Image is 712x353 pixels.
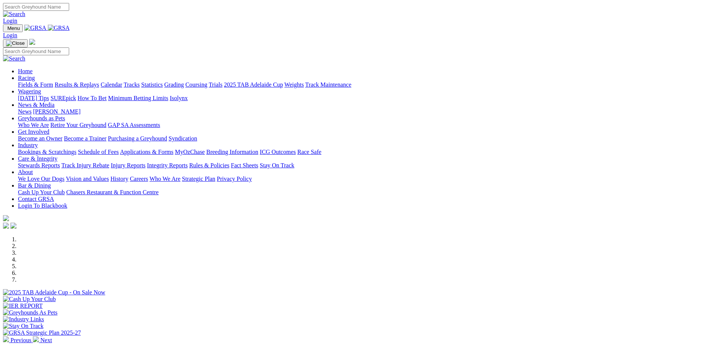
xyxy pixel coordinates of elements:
[18,135,62,142] a: Become an Owner
[3,18,17,24] a: Login
[231,162,258,168] a: Fact Sheets
[206,149,258,155] a: Breeding Information
[18,149,709,155] div: Industry
[170,95,188,101] a: Isolynx
[18,135,709,142] div: Get Involved
[40,337,52,343] span: Next
[297,149,321,155] a: Race Safe
[108,135,167,142] a: Purchasing a Greyhound
[150,176,181,182] a: Who We Are
[3,329,81,336] img: GRSA Strategic Plan 2025-27
[3,309,58,316] img: Greyhounds As Pets
[108,122,160,128] a: GAP SA Assessments
[33,108,80,115] a: [PERSON_NAME]
[260,149,296,155] a: ICG Outcomes
[260,162,294,168] a: Stay On Track
[18,102,55,108] a: News & Media
[33,337,52,343] a: Next
[284,81,304,88] a: Weights
[3,47,69,55] input: Search
[3,3,69,11] input: Search
[3,55,25,62] img: Search
[55,81,99,88] a: Results & Replays
[78,149,118,155] a: Schedule of Fees
[18,155,58,162] a: Care & Integrity
[18,189,709,196] div: Bar & Dining
[110,176,128,182] a: History
[175,149,205,155] a: MyOzChase
[164,81,184,88] a: Grading
[185,81,207,88] a: Coursing
[3,289,105,296] img: 2025 TAB Adelaide Cup - On Sale Now
[18,122,49,128] a: Who We Are
[18,95,709,102] div: Wagering
[3,296,56,303] img: Cash Up Your Club
[48,25,70,31] img: GRSA
[18,128,49,135] a: Get Involved
[3,24,23,32] button: Toggle navigation
[3,336,9,342] img: chevron-left-pager-white.svg
[18,189,65,195] a: Cash Up Your Club
[29,39,35,45] img: logo-grsa-white.png
[124,81,140,88] a: Tracks
[189,162,229,168] a: Rules & Policies
[18,108,31,115] a: News
[7,25,20,31] span: Menu
[18,169,33,175] a: About
[224,81,283,88] a: 2025 TAB Adelaide Cup
[3,32,17,38] a: Login
[18,68,33,74] a: Home
[217,176,252,182] a: Privacy Policy
[18,142,38,148] a: Industry
[66,176,109,182] a: Vision and Values
[18,176,64,182] a: We Love Our Dogs
[10,223,16,229] img: twitter.svg
[305,81,351,88] a: Track Maintenance
[18,196,54,202] a: Contact GRSA
[18,81,53,88] a: Fields & Form
[209,81,222,88] a: Trials
[61,162,109,168] a: Track Injury Rebate
[18,202,67,209] a: Login To Blackbook
[18,75,35,81] a: Racing
[3,215,9,221] img: logo-grsa-white.png
[66,189,158,195] a: Chasers Restaurant & Function Centre
[111,162,145,168] a: Injury Reports
[18,149,76,155] a: Bookings & Scratchings
[147,162,188,168] a: Integrity Reports
[18,162,60,168] a: Stewards Reports
[3,303,43,309] img: IER REPORT
[18,95,49,101] a: [DATE] Tips
[50,95,76,101] a: SUREpick
[6,40,25,46] img: Close
[120,149,173,155] a: Applications & Forms
[18,182,51,189] a: Bar & Dining
[141,81,163,88] a: Statistics
[33,336,39,342] img: chevron-right-pager-white.svg
[3,323,43,329] img: Stay On Track
[18,176,709,182] div: About
[169,135,197,142] a: Syndication
[3,39,28,47] button: Toggle navigation
[3,11,25,18] img: Search
[18,81,709,88] div: Racing
[50,122,107,128] a: Retire Your Greyhound
[18,108,709,115] div: News & Media
[18,88,41,95] a: Wagering
[3,223,9,229] img: facebook.svg
[24,25,46,31] img: GRSA
[64,135,107,142] a: Become a Trainer
[108,95,168,101] a: Minimum Betting Limits
[3,316,44,323] img: Industry Links
[78,95,107,101] a: How To Bet
[18,162,709,169] div: Care & Integrity
[10,337,31,343] span: Previous
[18,122,709,128] div: Greyhounds as Pets
[101,81,122,88] a: Calendar
[18,115,65,121] a: Greyhounds as Pets
[3,337,33,343] a: Previous
[182,176,215,182] a: Strategic Plan
[130,176,148,182] a: Careers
